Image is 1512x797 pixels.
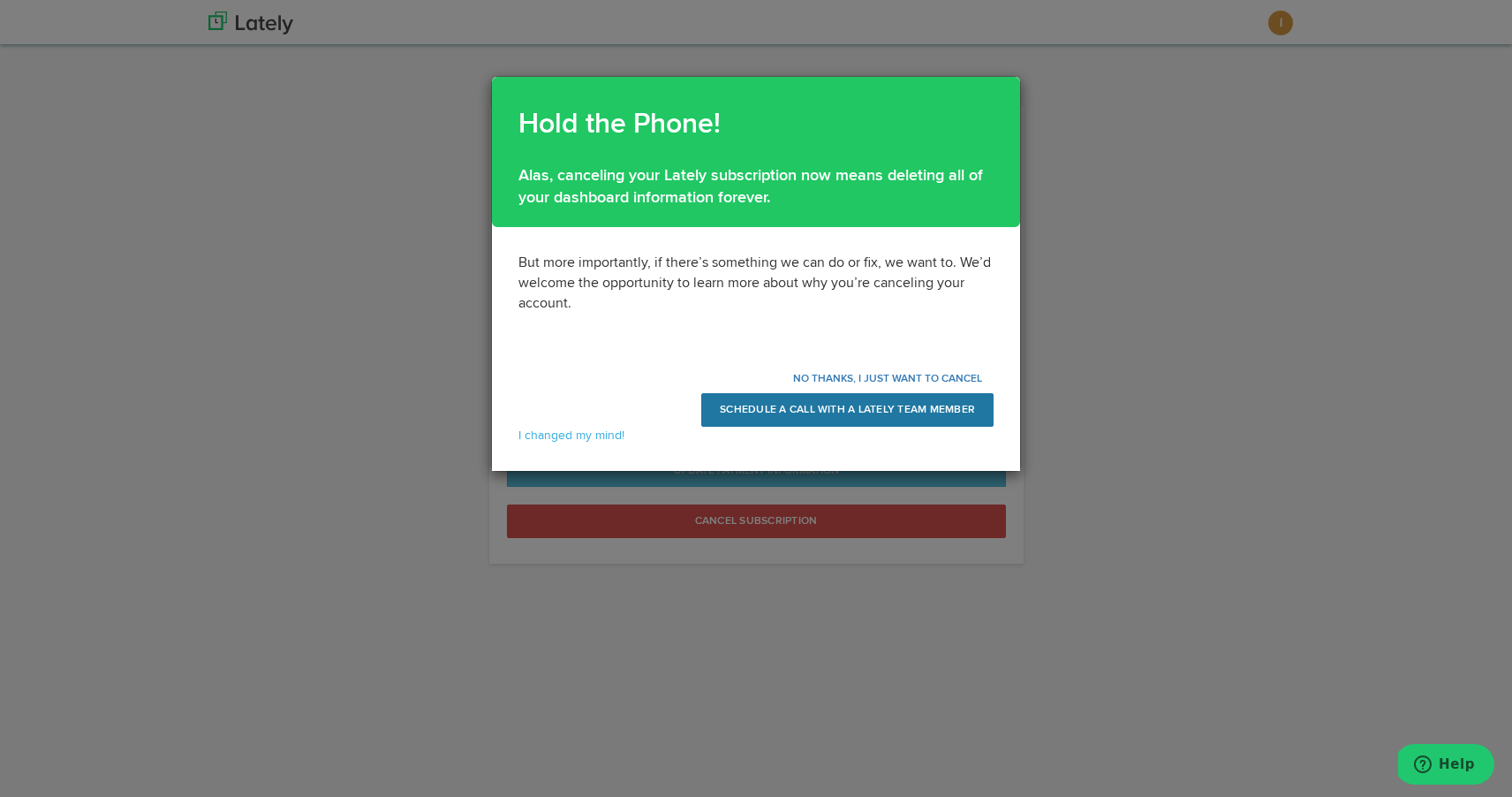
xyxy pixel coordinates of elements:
[518,110,721,139] b: Hold the Phone!
[782,366,994,393] button: NO THANKS, I JUST WANT TO CANCEL
[518,254,994,315] p: But more importantly, if there’s something we can do or fix, we want to. We’d welcome the opportu...
[1398,744,1494,788] iframe: Opens a widget where you can find more information
[701,393,994,427] a: SCHEDULE A CALL WITH A LATELY TEAM MEMBER
[518,148,994,209] p: Alas, canceling your Lately subscription now means deleting all of your dashboard information for...
[518,429,624,442] a: I changed my mind!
